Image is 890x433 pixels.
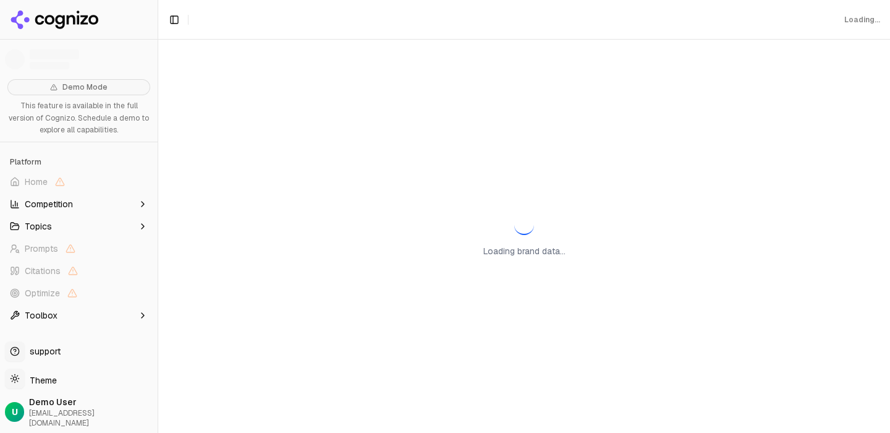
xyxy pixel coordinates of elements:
span: Theme [25,375,57,386]
span: Demo User [29,396,153,408]
span: [EMAIL_ADDRESS][DOMAIN_NAME] [29,408,153,428]
span: Topics [25,220,52,233]
p: Loading brand data... [483,245,566,257]
p: This feature is available in the full version of Cognizo. Schedule a demo to explore all capabili... [7,100,150,137]
button: Toolbox [5,306,153,325]
button: Competition [5,194,153,214]
button: Topics [5,216,153,236]
span: Prompts [25,242,58,255]
span: Citations [25,265,61,277]
span: U [12,406,18,418]
div: Loading... [844,15,880,25]
span: Demo Mode [62,82,108,92]
span: Toolbox [25,309,57,322]
span: support [25,345,61,358]
span: Optimize [25,287,60,299]
div: Platform [5,152,153,172]
span: Competition [25,198,73,210]
span: Home [25,176,48,188]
